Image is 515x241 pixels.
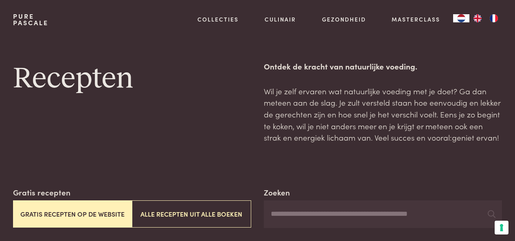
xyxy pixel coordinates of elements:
[264,61,417,72] strong: Ontdek de kracht van natuurlijke voeding.
[13,61,251,97] h1: Recepten
[265,15,296,24] a: Culinair
[453,14,469,22] a: NL
[392,15,440,24] a: Masterclass
[486,14,502,22] a: FR
[13,187,70,198] label: Gratis recepten
[495,221,508,234] button: Uw voorkeuren voor toestemming voor trackingtechnologieën
[132,200,251,228] button: Alle recepten uit alle boeken
[13,13,48,26] a: PurePascale
[322,15,366,24] a: Gezondheid
[453,14,469,22] div: Language
[264,85,502,143] p: Wil je zelf ervaren wat natuurlijke voeding met je doet? Ga dan meteen aan de slag. Je zult verst...
[197,15,239,24] a: Collecties
[469,14,486,22] a: EN
[264,187,290,198] label: Zoeken
[13,200,132,228] button: Gratis recepten op de website
[453,14,502,22] aside: Language selected: Nederlands
[469,14,502,22] ul: Language list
